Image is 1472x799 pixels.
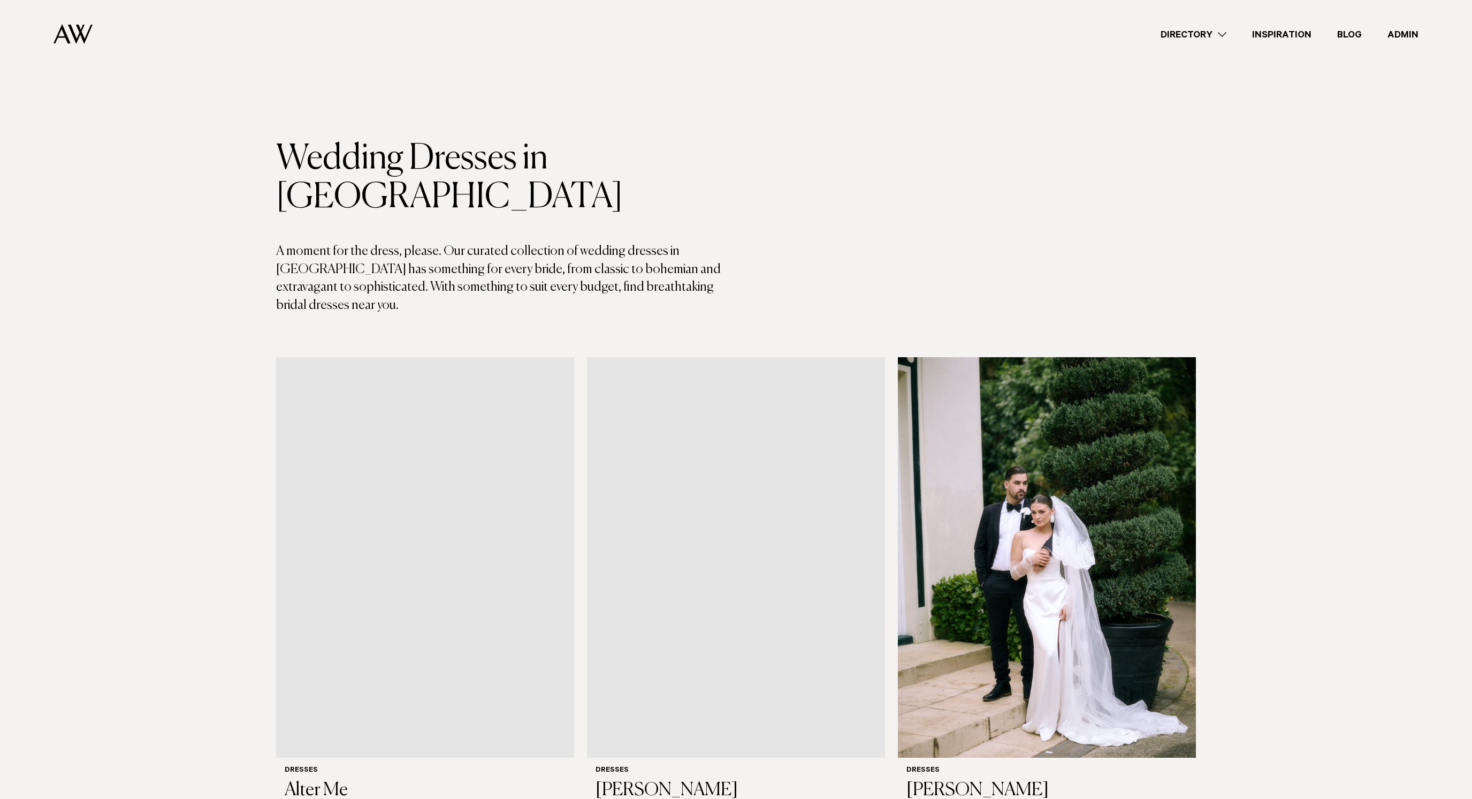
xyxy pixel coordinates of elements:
a: Directory [1148,27,1239,42]
h6: Dresses [285,766,566,775]
a: Inspiration [1239,27,1324,42]
h6: Dresses [596,766,876,775]
h1: Wedding Dresses in [GEOGRAPHIC_DATA] [276,140,736,217]
a: Admin [1375,27,1431,42]
p: A moment for the dress, please. Our curated collection of wedding dresses in [GEOGRAPHIC_DATA] ha... [276,243,736,314]
a: Blog [1324,27,1375,42]
h6: Dresses [906,766,1187,775]
img: Auckland Weddings Dresses | Trish Peng [898,357,1196,758]
img: Auckland Weddings Logo [54,24,93,44]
